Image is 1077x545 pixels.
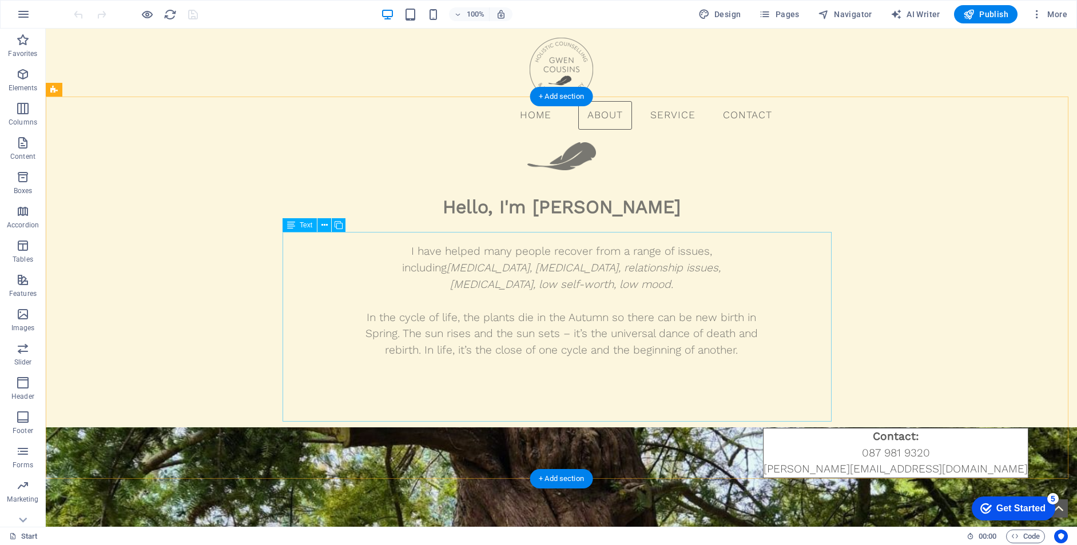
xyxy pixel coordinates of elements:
p: Header [11,392,34,401]
span: 00 00 [979,530,996,543]
div: Get Started 5 items remaining, 0% complete [10,6,94,30]
p: Marketing [7,495,38,504]
i: Reload page [164,8,177,21]
span: Code [1011,530,1040,543]
i: On resize automatically adjust zoom level to fit chosen device. [496,9,506,19]
p: Tables [13,255,33,264]
div: + Add section [530,469,593,488]
p: Columns [9,118,37,127]
button: Usercentrics [1054,530,1068,543]
span: More [1031,9,1067,20]
span: : [987,532,988,540]
p: Footer [13,426,33,435]
div: + Add section [530,87,593,106]
p: Slider [14,358,32,367]
span: AI Writer [891,9,940,20]
h6: Session time [967,530,997,543]
span: Design [698,9,741,20]
a: Click to cancel selection. Double-click to open Pages [9,530,38,543]
button: AI Writer [886,5,945,23]
p: Elements [9,83,38,93]
p: Boxes [14,186,33,195]
div: Design (Ctrl+Alt+Y) [694,5,746,23]
button: Design [694,5,746,23]
span: Pages [759,9,799,20]
span: Publish [963,9,1008,20]
p: Images [11,323,35,332]
p: Content [10,152,35,161]
div: Get Started [35,13,84,23]
button: Click here to leave preview mode and continue editing [140,7,154,21]
button: Publish [954,5,1018,23]
span: Navigator [818,9,872,20]
p: Accordion [7,221,39,230]
button: More [1027,5,1072,23]
span: 087 981 9320 [816,418,884,431]
button: Navigator [813,5,877,23]
button: reload [163,7,177,21]
p: Favorites [8,49,37,58]
button: 100% [449,7,490,21]
button: Pages [754,5,804,23]
div: 5 [86,2,97,14]
p: Forms [13,460,33,470]
button: Code [1006,530,1045,543]
h6: 100% [466,7,484,21]
span: Text [300,222,312,229]
p: Features [9,289,37,298]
